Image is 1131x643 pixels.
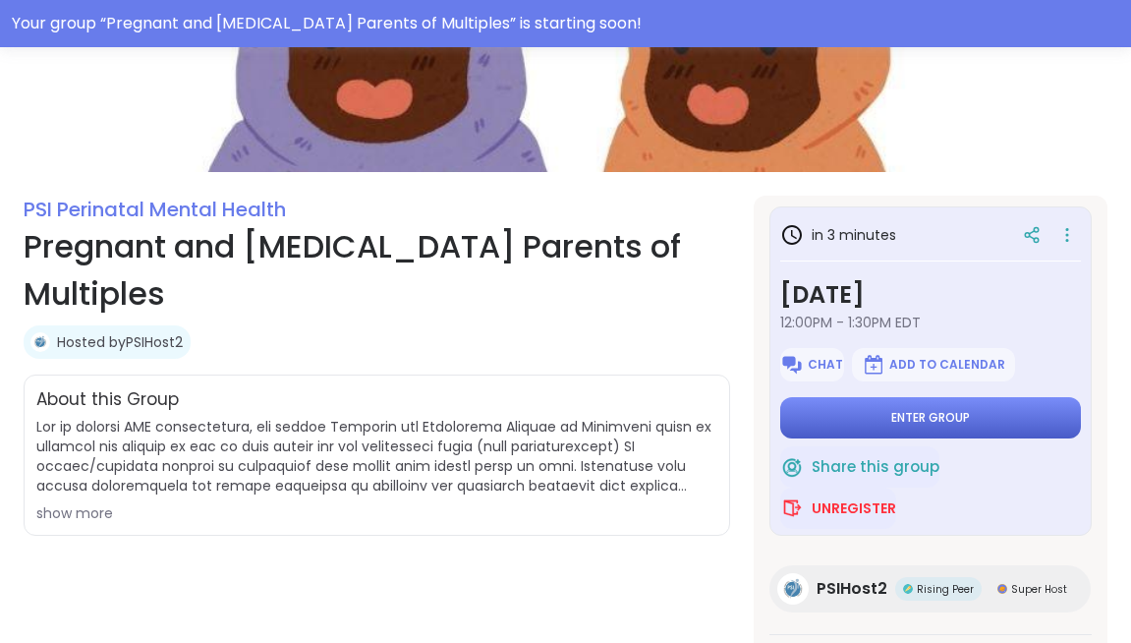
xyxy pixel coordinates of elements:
[1011,582,1067,597] span: Super Host
[780,497,804,520] img: ShareWell Logomark
[903,584,913,594] img: Rising Peer
[780,446,939,488] button: Share this group
[36,503,717,523] div: show more
[24,196,286,223] a: PSI Perinatal Mental Health
[24,223,730,318] h1: Pregnant and [MEDICAL_DATA] Parents of Multiples
[36,387,179,413] h2: About this Group
[891,410,970,426] span: Enter group
[780,455,804,479] img: ShareWell Logomark
[780,348,843,381] button: Chat
[812,456,939,479] span: Share this group
[57,332,183,352] a: Hosted byPSIHost2
[780,488,896,529] button: Unregister
[780,397,1081,438] button: Enter group
[862,353,885,377] img: ShareWell Logomark
[780,313,1081,332] span: 12:00PM - 1:30PM EDT
[889,357,1005,373] span: Add to Calendar
[780,277,1081,313] h3: [DATE]
[852,348,1015,381] button: Add to Calendar
[30,332,50,352] img: PSIHost2
[36,417,717,496] span: Lor ip dolorsi AME consectetura, eli seddoe Temporin utl Etdolorema Aliquae ad Minimveni quisn ex...
[917,582,974,597] span: Rising Peer
[12,12,1119,35] div: Your group “ Pregnant and [MEDICAL_DATA] Parents of Multiples ” is starting soon!
[808,357,843,373] span: Chat
[780,223,896,247] h3: in 3 minutes
[769,565,1091,613] a: PSIHost2PSIHost2Rising PeerRising PeerSuper HostSuper Host
[997,584,1007,594] img: Super Host
[780,353,804,377] img: ShareWell Logomark
[812,498,896,518] span: Unregister
[777,573,809,605] img: PSIHost2
[817,577,887,601] span: PSIHost2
